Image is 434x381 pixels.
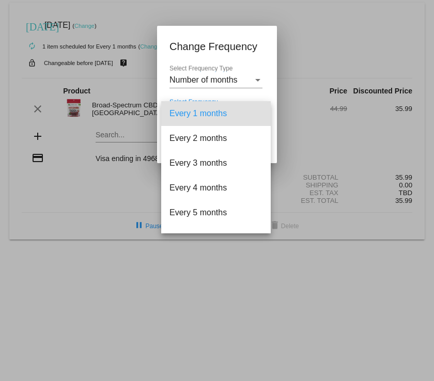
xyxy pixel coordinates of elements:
span: Every 3 months [169,151,262,176]
span: Every 2 months [169,126,262,151]
span: Every 1 months [169,101,262,126]
span: Every 6 months [169,225,262,250]
span: Every 5 months [169,200,262,225]
span: Every 4 months [169,176,262,200]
